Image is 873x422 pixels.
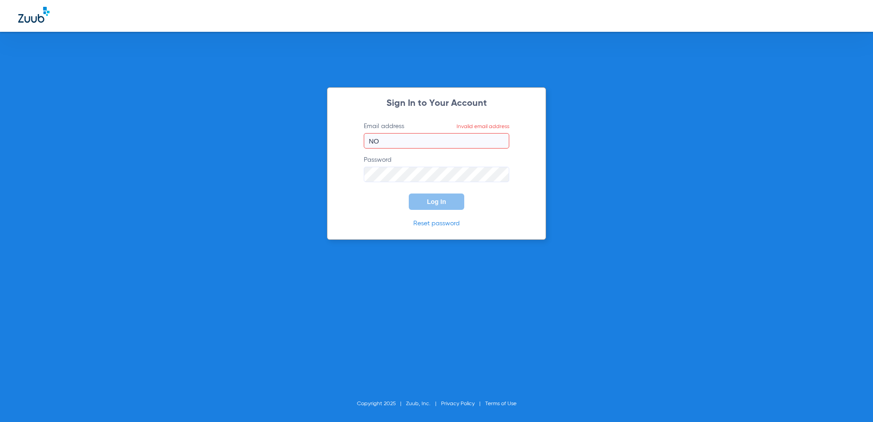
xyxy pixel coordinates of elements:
[364,167,509,182] input: Password
[457,124,509,129] span: Invalid email address
[427,198,446,205] span: Log In
[409,194,464,210] button: Log In
[364,122,509,149] label: Email address
[357,399,406,408] li: Copyright 2025
[441,401,475,407] a: Privacy Policy
[413,220,460,227] a: Reset password
[18,7,50,23] img: Zuub Logo
[350,99,523,108] h2: Sign In to Your Account
[364,133,509,149] input: Email addressInvalid email address
[406,399,441,408] li: Zuub, Inc.
[364,155,509,182] label: Password
[485,401,517,407] a: Terms of Use
[828,378,873,422] iframe: Chat Widget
